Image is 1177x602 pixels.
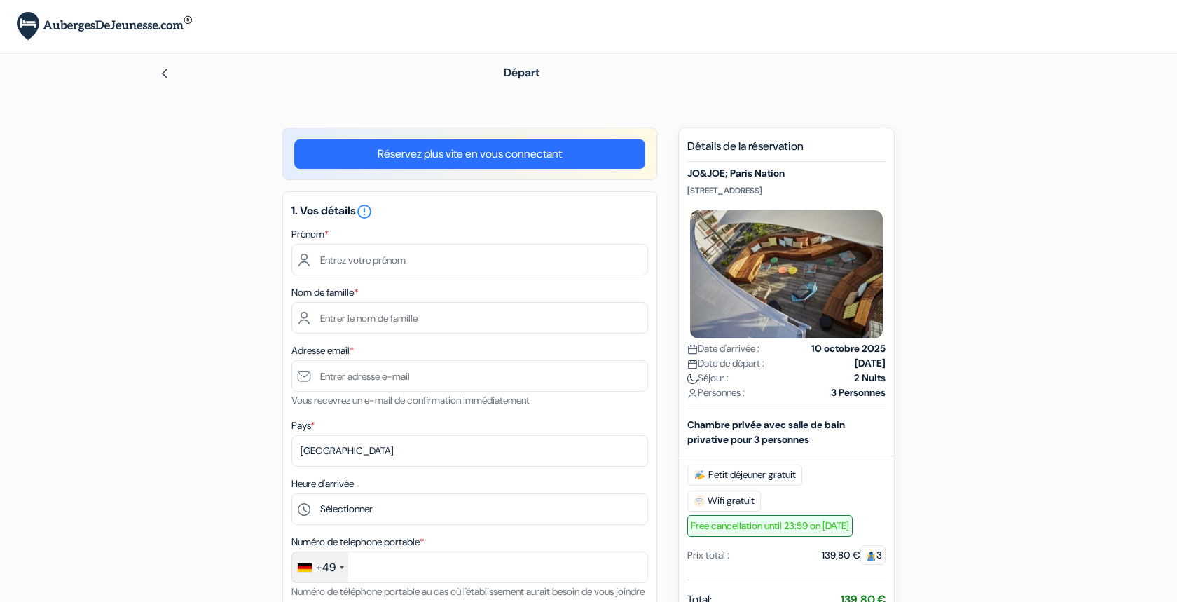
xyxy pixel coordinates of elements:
[687,167,886,179] h5: JO&JOE; Paris Nation
[694,470,705,481] img: free_breakfast.svg
[294,139,645,169] a: Réservez plus vite en vous connectant
[687,185,886,196] p: [STREET_ADDRESS]
[291,418,315,433] label: Pays
[291,477,354,491] label: Heure d'arrivée
[822,548,886,563] div: 139,80 €
[316,559,336,576] div: +49
[291,302,648,334] input: Entrer le nom de famille
[291,285,358,300] label: Nom de famille
[292,552,348,582] div: Germany (Deutschland): +49
[687,385,745,400] span: Personnes :
[291,244,648,275] input: Entrez votre prénom
[356,203,373,218] a: error_outline
[860,545,886,565] span: 3
[855,356,886,371] strong: [DATE]
[291,343,354,358] label: Adresse email
[694,495,705,507] img: free_wifi.svg
[687,356,764,371] span: Date de départ :
[687,371,729,385] span: Séjour :
[291,227,329,242] label: Prénom
[291,394,530,406] small: Vous recevrez un e-mail de confirmation immédiatement
[291,203,648,220] h5: 1. Vos détails
[811,341,886,356] strong: 10 octobre 2025
[687,359,698,369] img: calendar.svg
[866,551,876,561] img: guest.svg
[159,68,170,79] img: left_arrow.svg
[831,385,886,400] strong: 3 Personnes
[504,65,539,80] span: Départ
[291,535,424,549] label: Numéro de telephone portable
[687,418,845,446] b: Chambre privée avec salle de bain privative pour 3 personnes
[687,344,698,355] img: calendar.svg
[687,491,761,512] span: Wifi gratuit
[687,374,698,384] img: moon.svg
[687,341,759,356] span: Date d'arrivée :
[291,585,645,598] small: Numéro de téléphone portable au cas où l'établissement aurait besoin de vous joindre
[291,360,648,392] input: Entrer adresse e-mail
[687,465,802,486] span: Petit déjeuner gratuit
[687,139,886,162] h5: Détails de la réservation
[687,548,729,563] div: Prix total :
[687,515,853,537] span: Free cancellation until 23:59 on [DATE]
[687,388,698,399] img: user_icon.svg
[17,12,192,41] img: AubergesDeJeunesse.com
[356,203,373,220] i: error_outline
[854,371,886,385] strong: 2 Nuits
